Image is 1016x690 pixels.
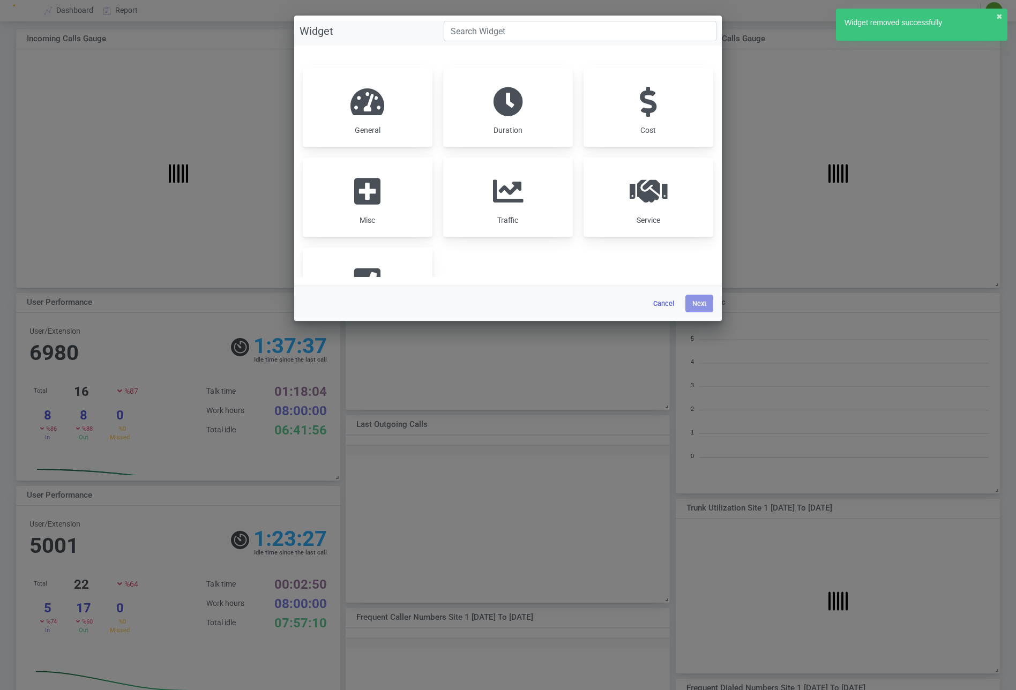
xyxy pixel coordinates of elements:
div: General [303,68,432,147]
div: Cost [584,68,713,147]
button: Cancel [646,295,681,312]
div: Traffic [443,157,573,236]
div: Widget removed successfully [845,17,942,32]
div: Service [584,157,713,236]
div: Duration [443,68,573,147]
div: Misc [303,157,432,236]
button: close [996,11,1003,22]
input: Search Widget [444,21,716,41]
div: Extensions [303,247,432,326]
button: Next [685,295,713,312]
h5: Widget [300,25,428,37]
